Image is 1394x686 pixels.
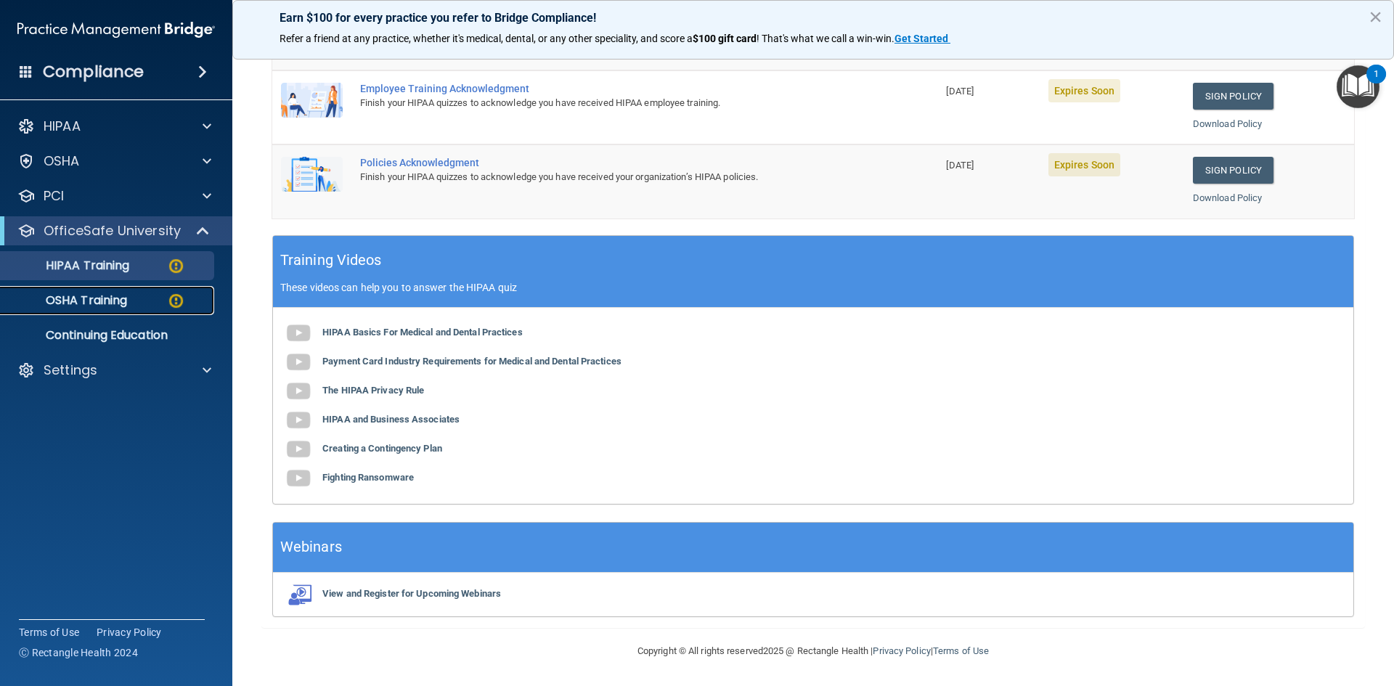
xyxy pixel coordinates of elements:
img: gray_youtube_icon.38fcd6cc.png [284,464,313,493]
strong: Get Started [894,33,948,44]
p: OfficeSafe University [44,222,181,240]
a: PCI [17,187,211,205]
b: Creating a Contingency Plan [322,443,442,454]
b: Fighting Ransomware [322,472,414,483]
span: ! That's what we call a win-win. [757,33,894,44]
a: Privacy Policy [873,645,930,656]
h5: Webinars [280,534,342,560]
span: Expires Soon [1048,153,1120,176]
div: Finish your HIPAA quizzes to acknowledge you have received HIPAA employee training. [360,94,865,112]
img: warning-circle.0cc9ac19.png [167,292,185,310]
p: Earn $100 for every practice you refer to Bridge Compliance! [280,11,1347,25]
a: Sign Policy [1193,83,1273,110]
span: [DATE] [946,86,974,97]
p: Settings [44,362,97,379]
img: gray_youtube_icon.38fcd6cc.png [284,406,313,435]
p: HIPAA Training [9,258,129,273]
img: PMB logo [17,15,215,44]
a: Sign Policy [1193,157,1273,184]
b: HIPAA and Business Associates [322,414,460,425]
p: OSHA Training [9,293,127,308]
a: Terms of Use [933,645,989,656]
div: Copyright © All rights reserved 2025 @ Rectangle Health | | [548,628,1078,674]
button: Open Resource Center, 1 new notification [1337,65,1379,108]
b: View and Register for Upcoming Webinars [322,588,501,599]
p: PCI [44,187,64,205]
img: gray_youtube_icon.38fcd6cc.png [284,348,313,377]
b: Payment Card Industry Requirements for Medical and Dental Practices [322,356,621,367]
p: Continuing Education [9,328,208,343]
img: gray_youtube_icon.38fcd6cc.png [284,435,313,464]
img: gray_youtube_icon.38fcd6cc.png [284,319,313,348]
span: Expires Soon [1048,79,1120,102]
span: [DATE] [946,160,974,171]
div: 1 [1374,74,1379,93]
a: Download Policy [1193,118,1263,129]
span: Ⓒ Rectangle Health 2024 [19,645,138,660]
img: webinarIcon.c7ebbf15.png [284,584,313,605]
img: gray_youtube_icon.38fcd6cc.png [284,377,313,406]
p: OSHA [44,152,80,170]
img: warning-circle.0cc9ac19.png [167,257,185,275]
a: OSHA [17,152,211,170]
p: HIPAA [44,118,81,135]
a: Terms of Use [19,625,79,640]
p: These videos can help you to answer the HIPAA quiz [280,282,1346,293]
button: Close [1369,5,1382,28]
span: Refer a friend at any practice, whether it's medical, dental, or any other speciality, and score a [280,33,693,44]
h4: Compliance [43,62,144,82]
h5: Training Videos [280,248,382,273]
a: OfficeSafe University [17,222,211,240]
strong: $100 gift card [693,33,757,44]
a: Settings [17,362,211,379]
div: Finish your HIPAA quizzes to acknowledge you have received your organization’s HIPAA policies. [360,168,865,186]
div: Policies Acknowledgment [360,157,865,168]
a: Download Policy [1193,192,1263,203]
b: HIPAA Basics For Medical and Dental Practices [322,327,523,338]
b: The HIPAA Privacy Rule [322,385,424,396]
a: HIPAA [17,118,211,135]
a: Get Started [894,33,950,44]
div: Employee Training Acknowledgment [360,83,865,94]
a: Privacy Policy [97,625,162,640]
